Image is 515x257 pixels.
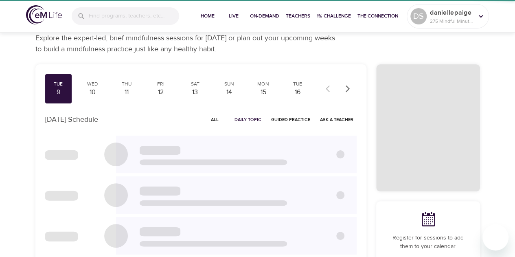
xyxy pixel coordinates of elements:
[185,88,205,97] div: 13
[35,33,341,55] p: Explore the expert-led, brief mindfulness sessions for [DATE] or plan out your upcoming weeks to ...
[250,12,279,20] span: On-Demand
[386,234,470,251] p: Register for sessions to add them to your calendar
[268,113,313,126] button: Guided Practice
[430,8,473,18] p: daniellepaige
[234,116,261,123] span: Daily Topic
[45,114,98,125] p: [DATE] Schedule
[224,12,243,20] span: Live
[410,8,427,24] div: DS
[286,12,310,20] span: Teachers
[287,81,308,88] div: Tue
[202,113,228,126] button: All
[317,113,357,126] button: Ask a Teacher
[287,88,308,97] div: 16
[116,81,137,88] div: Thu
[205,116,225,123] span: All
[219,88,239,97] div: 14
[89,7,179,25] input: Find programs, teachers, etc...
[185,81,205,88] div: Sat
[219,81,239,88] div: Sun
[151,81,171,88] div: Fri
[26,5,62,24] img: logo
[317,12,351,20] span: 1% Challenge
[82,81,103,88] div: Wed
[320,116,353,123] span: Ask a Teacher
[253,88,274,97] div: 15
[151,88,171,97] div: 12
[48,81,69,88] div: Tue
[253,81,274,88] div: Mon
[198,12,217,20] span: Home
[430,18,473,25] p: 275 Mindful Minutes
[82,88,103,97] div: 10
[271,116,310,123] span: Guided Practice
[231,113,265,126] button: Daily Topic
[116,88,137,97] div: 11
[482,224,508,250] iframe: Button to launch messaging window
[357,12,398,20] span: The Connection
[48,88,69,97] div: 9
